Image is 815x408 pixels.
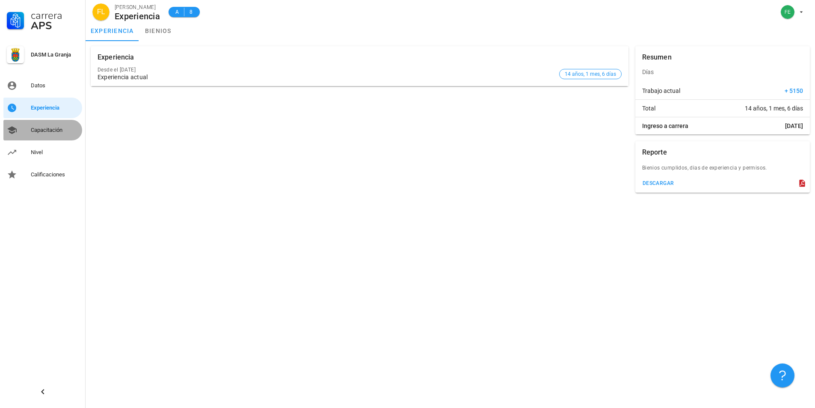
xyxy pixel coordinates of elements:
div: Datos [31,82,79,89]
div: Bienios cumplidos, dias de experiencia y permisos. [635,164,810,177]
a: Capacitación [3,120,82,140]
div: Reporte [642,141,667,164]
div: avatar [92,3,110,21]
span: Trabajo actual [642,86,680,95]
a: bienios [139,21,178,41]
div: APS [31,21,79,31]
div: descargar [642,180,674,186]
span: Total [642,104,655,113]
a: experiencia [86,21,139,41]
div: Experiencia [98,46,134,68]
a: Calificaciones [3,164,82,185]
span: A [174,8,181,16]
span: 14 años, 1 mes, 6 días [565,69,616,79]
span: [DATE] [785,122,803,130]
div: DASM La Granja [31,51,79,58]
div: Experiencia [115,12,160,21]
a: Nivel [3,142,82,163]
span: 8 [188,8,195,16]
div: [PERSON_NAME] [115,3,160,12]
span: Ingreso a carrera [642,122,688,130]
span: 14 años, 1 mes, 6 días [745,104,803,113]
div: avatar [781,5,794,19]
div: Resumen [642,46,672,68]
div: Carrera [31,10,79,21]
span: + 5150 [785,86,803,95]
div: Desde el [DATE] [98,67,556,73]
div: Nivel [31,149,79,156]
span: FL [97,3,105,21]
div: Días [635,62,810,82]
div: Experiencia actual [98,74,556,81]
div: Experiencia [31,104,79,111]
div: Capacitación [31,127,79,134]
button: descargar [639,177,678,189]
div: Calificaciones [31,171,79,178]
a: Datos [3,75,82,96]
a: Experiencia [3,98,82,118]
